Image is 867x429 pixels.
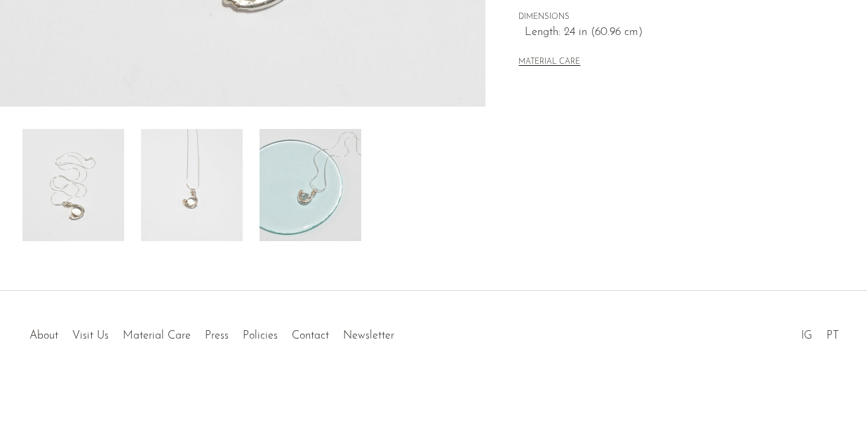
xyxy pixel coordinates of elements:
a: Policies [243,330,278,341]
a: About [29,330,58,341]
a: Material Care [123,330,191,341]
a: PT [826,330,839,341]
a: Contact [292,330,329,341]
span: Length: 24 in (60.96 cm) [525,24,834,42]
a: IG [801,330,812,341]
img: Glass Cabochon Pendant Necklace [22,129,124,241]
img: Glass Cabochon Pendant Necklace [260,129,361,241]
img: Glass Cabochon Pendant Necklace [141,129,243,241]
button: MATERIAL CARE [518,57,580,68]
ul: Social Medias [794,319,846,346]
a: Visit Us [72,330,109,341]
ul: Quick links [22,319,401,346]
a: Press [205,330,229,341]
span: DIMENSIONS [518,11,834,24]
